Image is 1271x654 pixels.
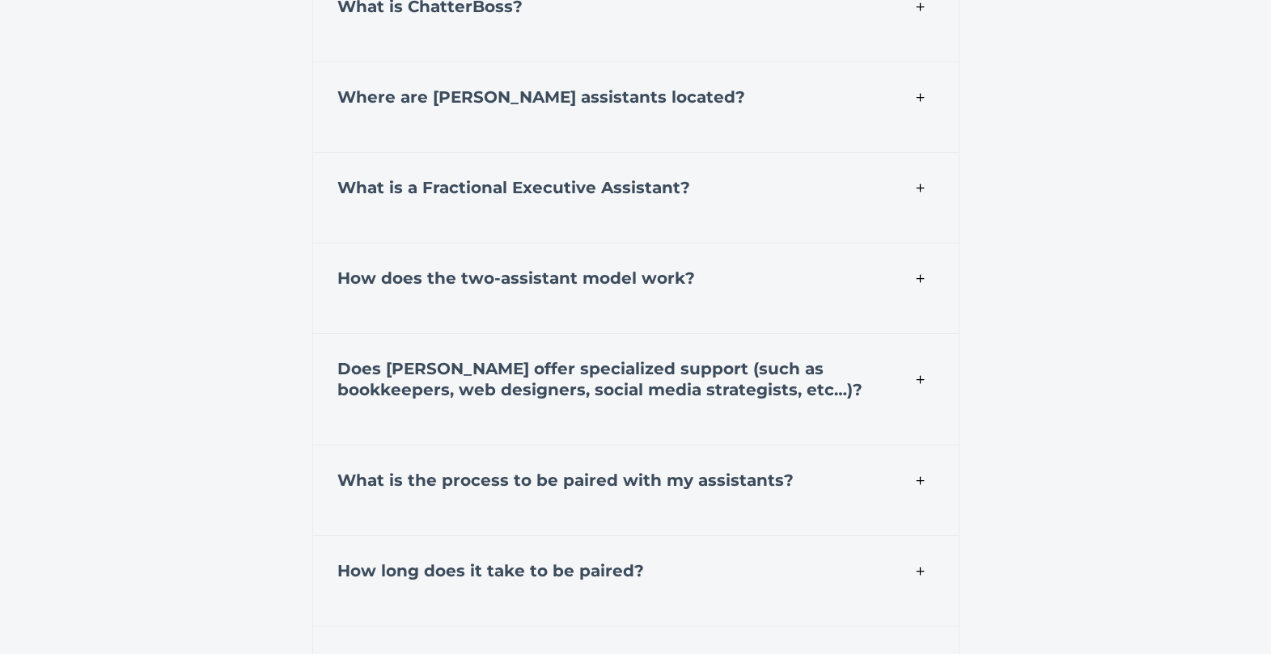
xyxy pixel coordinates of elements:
[337,87,745,107] strong: Where are [PERSON_NAME] assistants located?
[337,359,862,399] strong: Does [PERSON_NAME] offer specialized support (such as bookkeepers, web designers, social media st...
[337,470,794,490] strong: What is the process to be paired with my assistants?
[337,561,644,580] strong: How long does it take to be paired?
[337,268,695,288] strong: How does the two-assistant model work?
[337,178,690,197] strong: What is a Fractional Executive Assistant?
[1190,573,1252,635] iframe: Drift Widget Chat Controller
